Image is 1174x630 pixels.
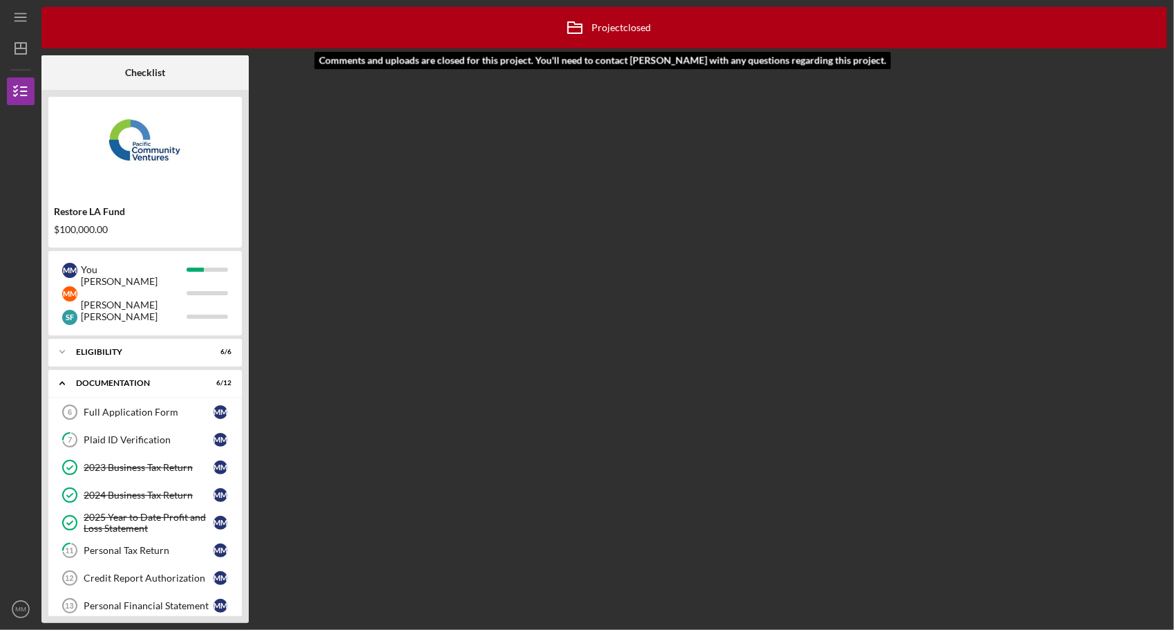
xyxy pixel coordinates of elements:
[76,348,197,356] div: Eligibility
[214,461,227,474] div: M M
[214,405,227,419] div: M M
[15,606,26,613] text: MM
[54,206,236,217] div: Restore LA Fund
[55,592,235,620] a: 13Personal Financial StatementMM
[68,436,73,445] tspan: 7
[214,571,227,585] div: M M
[214,516,227,530] div: M M
[84,600,214,611] div: Personal Financial Statement
[65,574,73,582] tspan: 12
[81,258,187,281] div: You
[214,544,227,557] div: M M
[62,263,77,278] div: M M
[7,595,35,623] button: MM
[66,546,74,555] tspan: 11
[68,408,72,416] tspan: 6
[84,512,214,534] div: 2025 Year to Date Profit and Loss Statement
[55,454,235,481] a: 2023 Business Tax ReturnMM
[55,426,235,454] a: 7Plaid ID VerificationMM
[55,398,235,426] a: 6Full Application FormMM
[55,481,235,509] a: 2024 Business Tax ReturnMM
[55,564,235,592] a: 12Credit Report AuthorizationMM
[84,573,214,584] div: Credit Report Authorization
[48,104,242,187] img: Product logo
[207,379,231,387] div: 6 / 12
[81,270,187,317] div: [PERSON_NAME] [PERSON_NAME]
[55,509,235,537] a: 2025 Year to Date Profit and Loss StatementMM
[62,310,77,325] div: S F
[214,599,227,613] div: M M
[84,490,214,501] div: 2024 Business Tax Return
[214,488,227,502] div: M M
[84,462,214,473] div: 2023 Business Tax Return
[207,348,231,356] div: 6 / 6
[84,545,214,556] div: Personal Tax Return
[62,286,77,302] div: M M
[55,537,235,564] a: 11Personal Tax ReturnMM
[54,224,236,235] div: $100,000.00
[84,434,214,445] div: Plaid ID Verification
[125,67,165,78] b: Checklist
[65,602,73,610] tspan: 13
[84,407,214,418] div: Full Application Form
[558,10,652,45] div: Project closed
[214,433,227,447] div: M M
[76,379,197,387] div: Documentation
[81,305,187,328] div: [PERSON_NAME]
